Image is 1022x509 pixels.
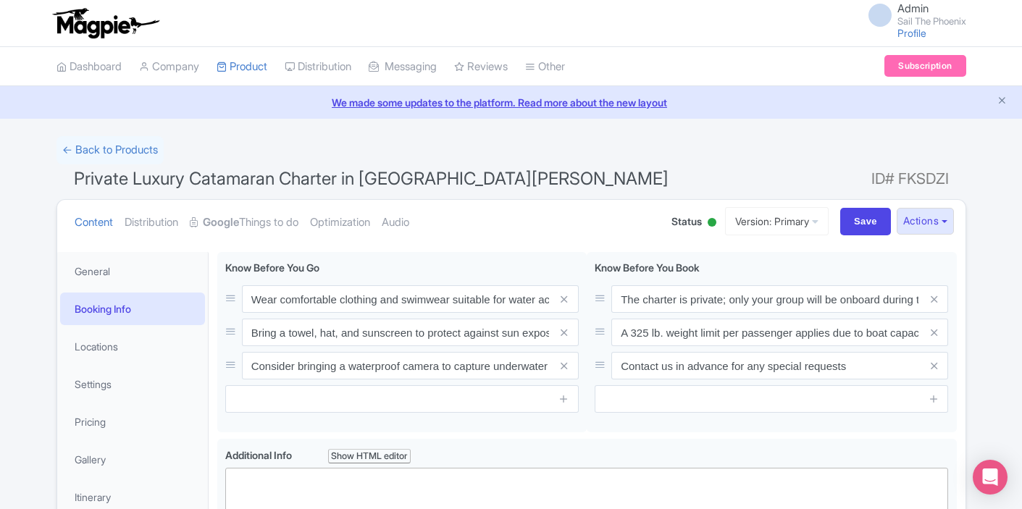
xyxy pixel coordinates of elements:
[884,55,966,77] a: Subscription
[203,214,239,231] strong: Google
[310,200,370,245] a: Optimization
[897,1,929,15] span: Admin
[56,47,122,87] a: Dashboard
[60,293,205,325] a: Booking Info
[454,47,508,87] a: Reviews
[74,168,669,189] span: Private Luxury Catamaran Charter in [GEOGRAPHIC_DATA][PERSON_NAME]
[328,449,411,464] div: Show HTML editor
[897,208,954,235] button: Actions
[369,47,437,87] a: Messaging
[382,200,409,245] a: Audio
[897,27,926,39] a: Profile
[705,212,719,235] div: Active
[285,47,351,87] a: Distribution
[525,47,565,87] a: Other
[217,47,267,87] a: Product
[840,208,891,235] input: Save
[595,261,700,274] span: Know Before You Book
[60,330,205,363] a: Locations
[897,17,966,26] small: Sail The Phoenix
[60,368,205,400] a: Settings
[125,200,178,245] a: Distribution
[997,93,1008,110] button: Close announcement
[973,460,1008,495] div: Open Intercom Messenger
[9,95,1013,110] a: We made some updates to the platform. Read more about the new layout
[75,200,113,245] a: Content
[60,255,205,287] a: General
[139,47,199,87] a: Company
[190,200,298,245] a: GoogleThings to do
[60,405,205,438] a: Pricing
[725,207,829,235] a: Version: Primary
[671,214,702,229] span: Status
[860,3,966,26] a: Admin Sail The Phoenix
[60,443,205,476] a: Gallery
[56,136,164,164] a: ← Back to Products
[871,164,949,193] span: ID# FKSDZI
[49,7,162,39] img: logo-ab69f6fb50320c5b225c76a69d11143b.png
[225,449,292,461] span: Additional Info
[225,261,319,274] span: Know Before You Go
